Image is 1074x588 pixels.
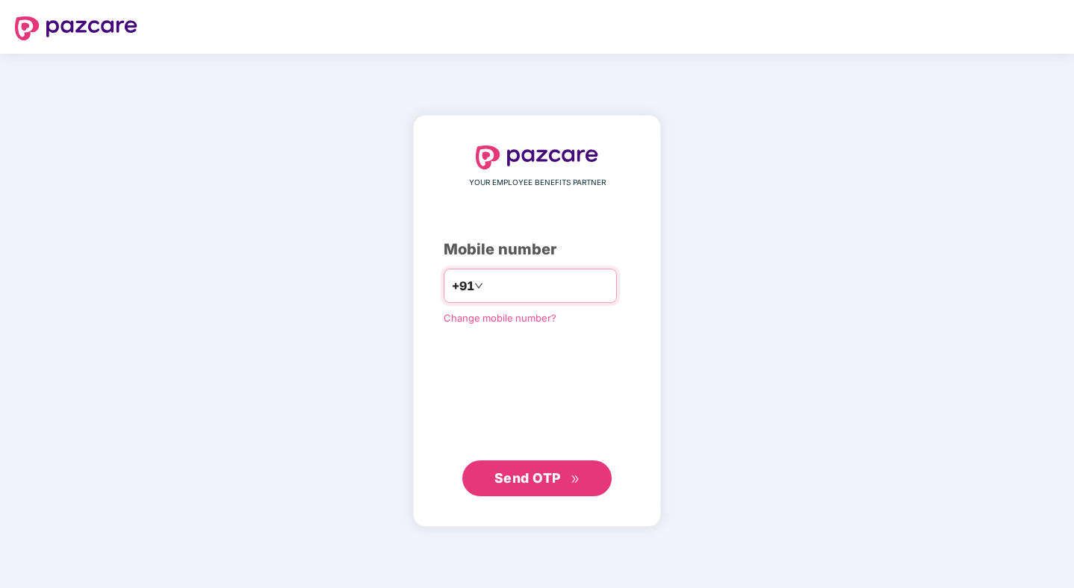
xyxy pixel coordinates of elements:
[444,238,630,261] div: Mobile number
[15,16,137,40] img: logo
[462,460,612,496] button: Send OTPdouble-right
[452,277,474,295] span: +91
[469,177,606,189] span: YOUR EMPLOYEE BENEFITS PARTNER
[571,475,580,484] span: double-right
[474,281,483,290] span: down
[444,312,556,324] a: Change mobile number?
[494,470,561,486] span: Send OTP
[476,146,598,169] img: logo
